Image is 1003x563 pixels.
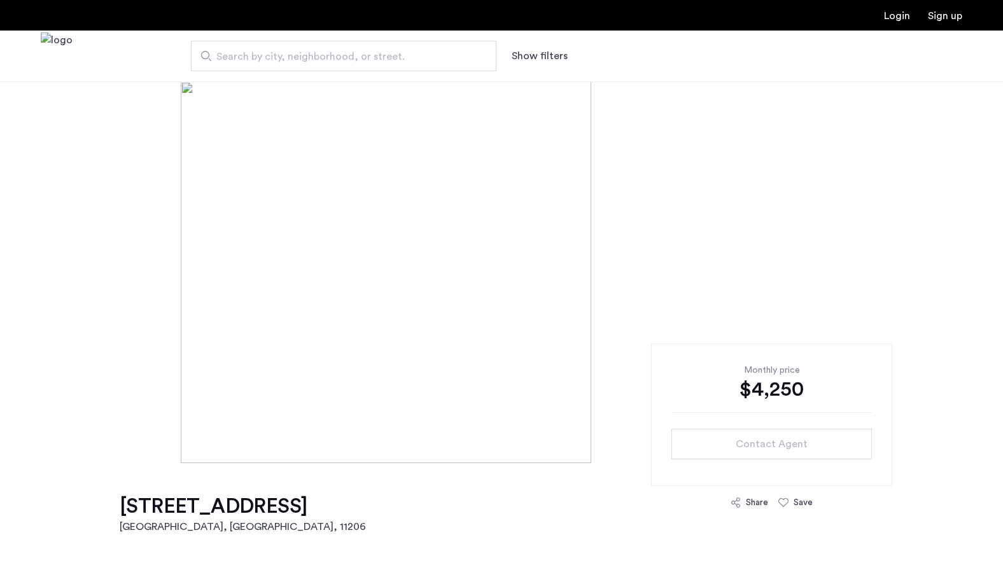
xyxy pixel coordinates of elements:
button: button [671,429,872,459]
h2: [GEOGRAPHIC_DATA], [GEOGRAPHIC_DATA] , 11206 [120,519,366,534]
img: logo [41,32,73,80]
input: Apartment Search [191,41,496,71]
div: Share [746,496,768,509]
div: Save [794,496,813,509]
img: [object%20Object] [181,81,823,463]
span: Contact Agent [736,436,808,452]
span: Search by city, neighborhood, or street. [216,49,461,64]
div: $4,250 [671,377,872,402]
a: [STREET_ADDRESS][GEOGRAPHIC_DATA], [GEOGRAPHIC_DATA], 11206 [120,494,366,534]
button: Show or hide filters [512,48,568,64]
h1: [STREET_ADDRESS] [120,494,366,519]
a: Login [884,11,910,21]
div: Monthly price [671,364,872,377]
a: Cazamio Logo [41,32,73,80]
a: Registration [928,11,962,21]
